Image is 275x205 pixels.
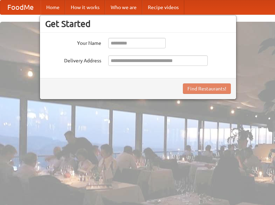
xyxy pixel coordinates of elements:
[65,0,105,14] a: How it works
[45,19,231,29] h3: Get Started
[105,0,142,14] a: Who we are
[183,83,231,94] button: Find Restaurants!
[0,0,41,14] a: FoodMe
[45,38,101,47] label: Your Name
[142,0,184,14] a: Recipe videos
[45,55,101,64] label: Delivery Address
[41,0,65,14] a: Home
